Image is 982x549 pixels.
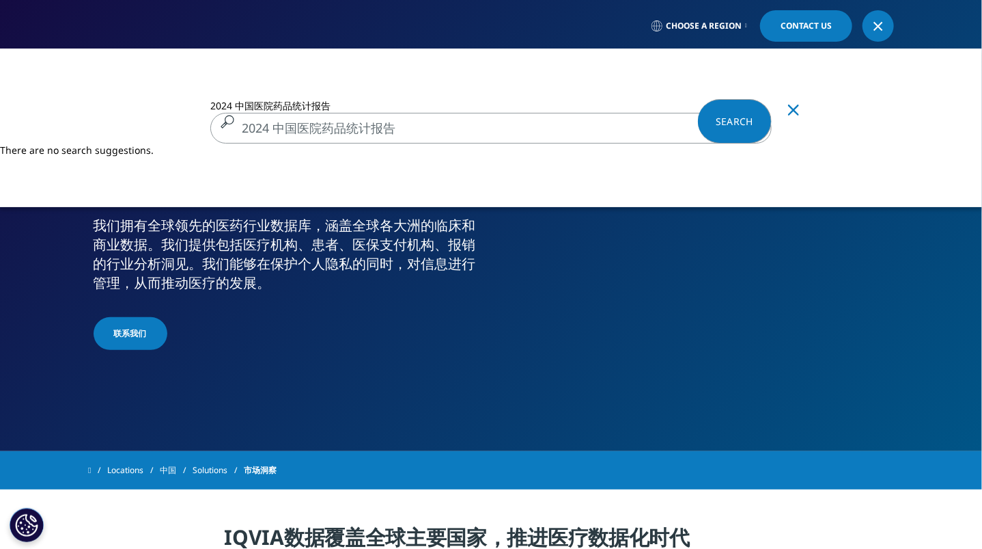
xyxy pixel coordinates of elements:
[210,99,331,112] span: 2024 中国医院药品统计报告
[10,508,44,542] button: Cookie 设置
[698,99,772,144] a: 搜索
[666,21,742,31] span: Choose a Region
[203,48,894,112] nav: Primary
[781,22,832,30] span: Contact Us
[788,116,799,127] div: 清除
[788,105,799,116] svg: Clear
[760,10,852,42] a: Contact Us
[210,113,772,144] input: 搜索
